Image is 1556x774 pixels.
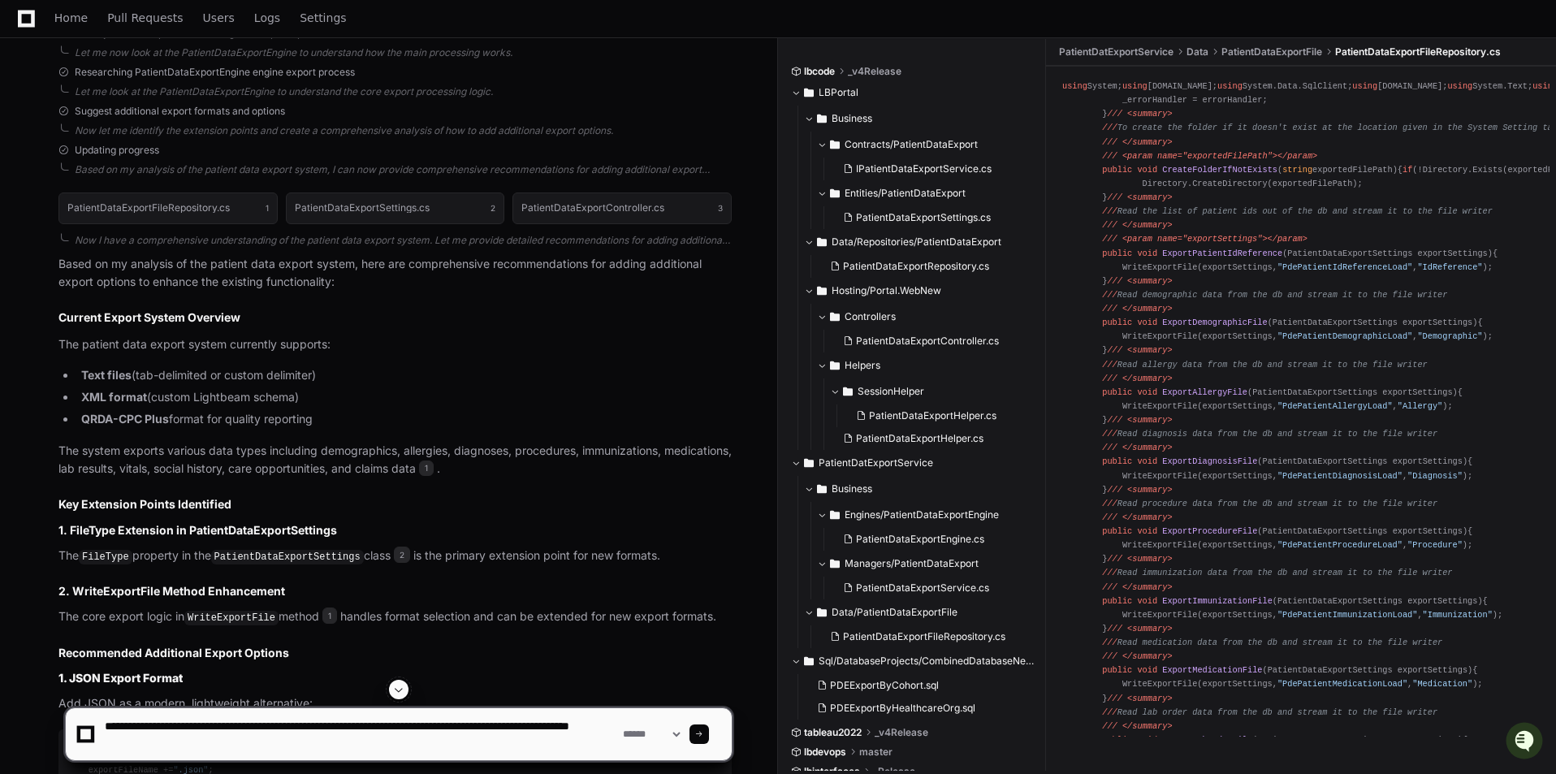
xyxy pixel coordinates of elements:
span: ( ) [1102,665,1472,675]
span: PatientDataExportSettings exportSettings [1273,318,1472,327]
button: SessionHelper [830,378,1034,404]
span: [PERSON_NAME] [50,218,132,231]
span: • [135,218,140,231]
span: "PdePatientImmunizationLoad" [1277,610,1418,620]
span: 1 [266,201,269,214]
span: </summary> [1122,220,1173,230]
span: /// [1102,582,1117,592]
span: Pylon [162,298,197,310]
button: Start new chat [276,126,296,145]
span: PatientDataExportHelper.cs [869,409,996,422]
button: Contracts/PatientDataExport [817,132,1034,158]
span: PatientDataExportRepository.cs [843,260,989,273]
span: /// [1102,290,1117,300]
button: Data/PatientDataExportFile [804,599,1034,625]
span: PatientDataExportSettings exportSettings [1287,249,1487,258]
div: Now let me identify the extension points and create a comprehensive analysis of how to add additi... [75,124,732,137]
strong: 1. JSON Export Format [58,671,183,685]
span: ( ) [1102,596,1482,606]
span: Helpers [845,359,880,372]
h2: Current Export System Overview [58,309,732,326]
iframe: Open customer support [1504,720,1548,764]
span: [PERSON_NAME] [50,262,132,275]
span: /// [1107,624,1122,633]
span: "Demographic" [1417,331,1482,341]
span: SessionHelper [858,385,924,398]
svg: Directory [817,479,827,499]
span: /// [1102,234,1117,244]
span: /// [1102,568,1117,577]
span: ExportAllergyFile [1162,387,1247,397]
span: Read medication data from the db and stream it to the file writer [1102,638,1442,647]
span: /// [1107,554,1122,564]
span: PatientDataExportSettings.cs [856,211,991,224]
img: Matt Kasner [16,246,42,272]
span: ExportImmunizationFile [1162,596,1273,606]
svg: Directory [830,184,840,203]
span: /// [1102,374,1117,383]
span: "PdePatientIdReferenceLoad" [1277,262,1412,272]
span: PatientDatExportService [1059,45,1173,58]
span: Read allergy data from the db and stream it to the file writer [1102,360,1427,370]
span: void [1137,456,1157,466]
span: Entities/PatientDataExport [845,187,966,200]
strong: Text files [81,368,132,382]
button: Hosting/Portal.WebNew [804,278,1034,304]
span: /// [1102,123,1117,132]
code: FileType [79,550,132,564]
button: PDEExportByCohort.sql [810,674,1024,697]
span: "Diagnosis" [1407,471,1463,481]
div: We're available if you need us! [73,137,223,150]
button: See all [252,174,296,193]
span: "PdePatientDemographicLoad" [1277,331,1412,341]
p: Based on my analysis of the patient data export system, here are comprehensive recommendations fo... [58,255,732,292]
span: using [1447,81,1472,91]
span: "PdePatientProcedureLoad" [1277,540,1403,550]
span: Business [832,482,872,495]
p: The system exports various data types including demographics, allergies, diagnoses, procedures, i... [58,442,732,479]
span: exportedFilePath [1282,165,1393,175]
svg: Directory [830,505,840,525]
li: (custom Lightbeam schema) [76,388,732,407]
span: <param name="exportedFilePath"> [1122,151,1277,161]
span: /// [1102,651,1117,661]
span: /// [1107,109,1122,119]
svg: Directory [830,307,840,326]
p: The patient data export system currently supports: [58,335,732,354]
span: "PdePatientDiagnosisLoad" [1277,471,1403,481]
span: </summary> [1122,582,1173,592]
span: /// [1102,360,1117,370]
span: Engines/PatientDataExportEngine [845,508,999,521]
span: /// [1102,206,1117,216]
span: Controllers [845,310,896,323]
span: [DATE] [144,218,177,231]
img: 1756235613930-3d25f9e4-fa56-45dd-b3ad-e072dfbd1548 [16,121,45,150]
span: "Procedure" [1407,540,1463,550]
span: Pull Requests [107,13,183,23]
p: The core export logic in method handles format selection and can be extended for new export formats. [58,608,732,627]
svg: Directory [830,135,840,154]
li: (tab-delimited or custom delimiter) [76,366,732,385]
div: Past conversations [16,177,109,190]
span: public [1102,526,1132,536]
button: PatientDatExportService [791,450,1034,476]
h2: Key Extension Points Identified [58,496,732,512]
svg: Directory [830,554,840,573]
span: <summary> [1127,624,1172,633]
span: Users [203,13,235,23]
span: if [1403,165,1412,175]
span: <param name="exportSettings"> [1122,234,1268,244]
span: /// [1107,345,1122,355]
span: "Immunization" [1423,610,1493,620]
span: PDEExportByCohort.sql [830,679,939,692]
span: using [1122,81,1148,91]
span: void [1137,526,1157,536]
span: </summary> [1122,137,1173,147]
span: /// [1107,485,1122,495]
span: "Allergy" [1398,401,1442,411]
span: PatientDataExportSettings exportSettings [1277,596,1477,606]
span: Data [1186,45,1208,58]
svg: Directory [830,356,840,375]
svg: Directory [804,83,814,102]
span: Data/PatientDataExportFile [832,606,957,619]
